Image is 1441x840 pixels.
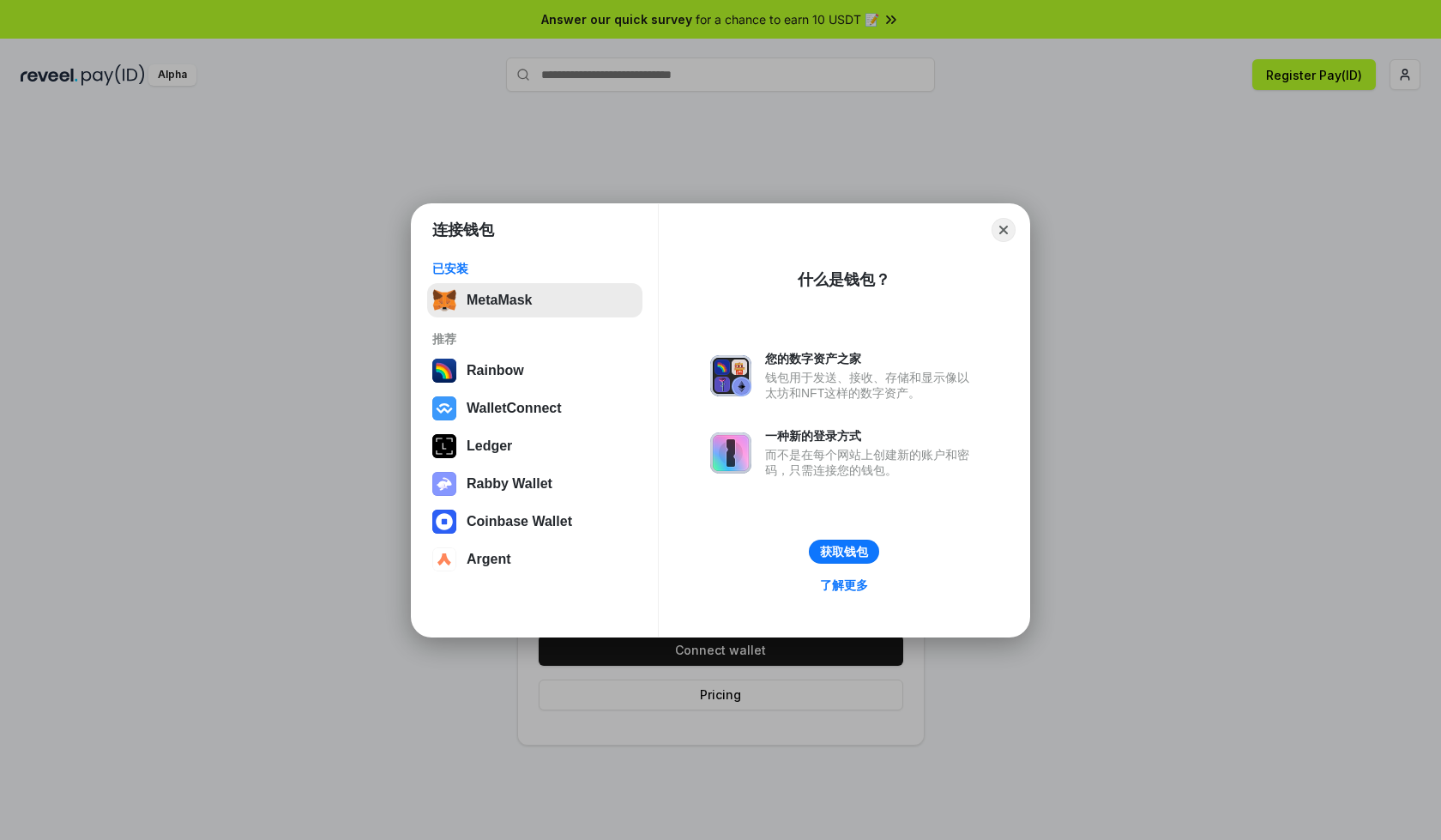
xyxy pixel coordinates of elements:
[765,351,978,366] div: 您的数字资产之家
[427,505,642,539] button: Coinbase Wallet
[820,544,868,559] div: 获取钱包
[765,370,978,401] div: 钱包用于发送、接收、存储和显示像以太坊和NFT这样的数字资产。
[992,218,1016,242] button: Close
[467,476,552,492] div: Rabby Wallet
[427,542,642,577] button: Argent
[467,552,511,567] div: Argent
[432,396,456,420] img: svg+xml,%3Csvg%20width%3D%2228%22%20height%3D%2228%22%20viewBox%3D%220%200%2028%2028%22%20fill%3D...
[432,434,456,458] img: svg+xml,%3Csvg%20xmlns%3D%22http%3A%2F%2Fwww.w3.org%2F2000%2Fsvg%22%20width%3D%2228%22%20height%3...
[798,269,890,290] div: 什么是钱包？
[432,472,456,496] img: svg+xml,%3Csvg%20xmlns%3D%22http%3A%2F%2Fwww.w3.org%2F2000%2Fsvg%22%20fill%3D%22none%22%20viewBox...
[765,428,978,444] div: 一种新的登录方式
[432,331,637,347] div: 推荐
[467,363,524,378] div: Rainbow
[432,220,494,240] h1: 连接钱包
[710,432,751,474] img: svg+xml,%3Csvg%20xmlns%3D%22http%3A%2F%2Fwww.w3.org%2F2000%2Fsvg%22%20fill%3D%22none%22%20viewBox...
[467,401,562,416] div: WalletConnect
[467,293,532,308] div: MetaMask
[427,391,642,426] button: WalletConnect
[820,577,868,593] div: 了解更多
[432,288,456,312] img: svg+xml,%3Csvg%20fill%3D%22none%22%20height%3D%2233%22%20viewBox%3D%220%200%2035%2033%22%20width%...
[710,355,751,396] img: svg+xml,%3Csvg%20xmlns%3D%22http%3A%2F%2Fwww.w3.org%2F2000%2Fsvg%22%20fill%3D%22none%22%20viewBox...
[427,467,642,501] button: Rabby Wallet
[427,283,642,317] button: MetaMask
[467,438,512,454] div: Ledger
[467,514,572,529] div: Coinbase Wallet
[810,574,878,596] a: 了解更多
[427,429,642,463] button: Ledger
[432,547,456,571] img: svg+xml,%3Csvg%20width%3D%2228%22%20height%3D%2228%22%20viewBox%3D%220%200%2028%2028%22%20fill%3D...
[809,540,879,564] button: 获取钱包
[432,510,456,534] img: svg+xml,%3Csvg%20width%3D%2228%22%20height%3D%2228%22%20viewBox%3D%220%200%2028%2028%22%20fill%3D...
[432,359,456,383] img: svg+xml,%3Csvg%20width%3D%22120%22%20height%3D%22120%22%20viewBox%3D%220%200%20120%20120%22%20fil...
[765,447,978,478] div: 而不是在每个网站上创建新的账户和密码，只需连接您的钱包。
[427,354,642,388] button: Rainbow
[432,261,637,276] div: 已安装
